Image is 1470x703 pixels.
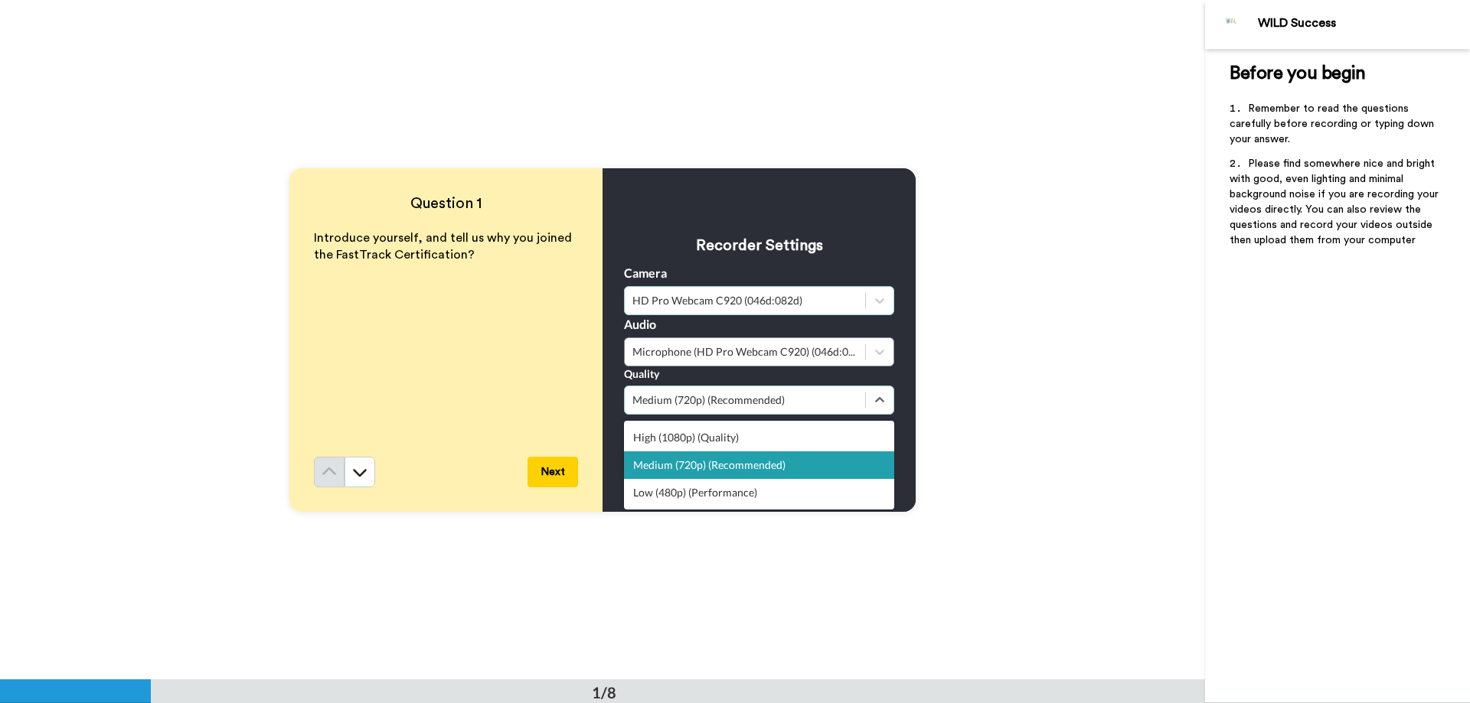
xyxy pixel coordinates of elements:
[624,451,894,479] div: Medium (720p) (Recommended)
[528,457,578,487] button: Next
[632,293,857,308] div: HD Pro Webcam C920 (046d:082d)
[624,366,659,382] label: Quality
[624,479,894,506] div: Low (480p) (Performance)
[632,392,857,408] div: Medium (720p) (Recommended)
[314,232,575,262] span: Introduce yourself, and tell us why you joined the FastTrack Certification?
[1258,16,1469,31] div: WILD Success
[1230,103,1437,145] span: Remember to read the questions carefully before recording or typing down your answer.
[624,424,894,451] div: High (1080p) (Quality)
[314,193,578,214] h4: Question 1
[1230,64,1365,83] span: Before you begin
[632,344,857,360] div: Microphone (HD Pro Webcam C920) (046d:082d)
[624,315,656,334] label: Audio
[624,264,667,282] label: Camera
[1230,158,1442,246] span: Please find somewhere nice and bright with good, even lighting and minimal background noise if yo...
[567,682,641,703] div: 1/8
[1214,6,1250,43] img: Profile Image
[624,235,894,256] h3: Recorder Settings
